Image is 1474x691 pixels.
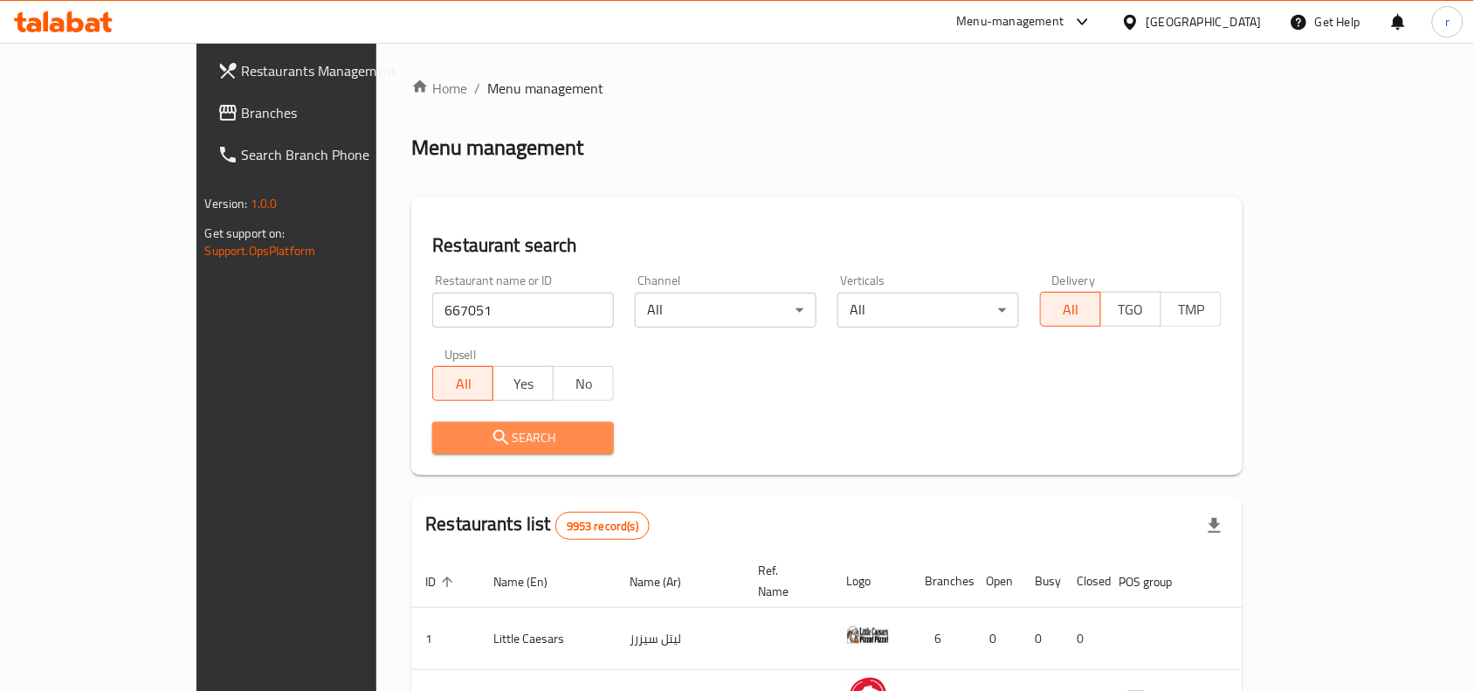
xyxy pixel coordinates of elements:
[846,613,890,657] img: Little Caesars
[1161,292,1222,327] button: TMP
[1194,505,1236,547] div: Export file
[1052,274,1096,287] label: Delivery
[553,366,614,401] button: No
[837,293,1019,328] div: All
[972,608,1021,670] td: 0
[411,78,1243,99] nav: breadcrumb
[205,192,248,215] span: Version:
[1108,297,1154,322] span: TGO
[425,511,650,540] h2: Restaurants list
[492,366,554,401] button: Yes
[972,555,1021,608] th: Open
[758,560,811,602] span: Ref. Name
[635,293,816,328] div: All
[630,571,704,592] span: Name (Ar)
[203,134,443,176] a: Search Branch Phone
[1147,12,1262,31] div: [GEOGRAPHIC_DATA]
[487,78,603,99] span: Menu management
[474,78,480,99] li: /
[1100,292,1161,327] button: TGO
[1119,571,1195,592] span: POS group
[1021,608,1063,670] td: 0
[432,232,1222,259] h2: Restaurant search
[911,608,972,670] td: 6
[446,427,600,449] span: Search
[432,366,493,401] button: All
[242,60,429,81] span: Restaurants Management
[957,11,1064,32] div: Menu-management
[1168,297,1215,322] span: TMP
[1063,608,1105,670] td: 0
[242,102,429,123] span: Branches
[556,518,649,535] span: 9953 record(s)
[1040,292,1101,327] button: All
[832,555,911,608] th: Logo
[1445,12,1450,31] span: r
[425,571,458,592] span: ID
[911,555,972,608] th: Branches
[203,92,443,134] a: Branches
[432,422,614,454] button: Search
[1048,297,1094,322] span: All
[205,239,316,262] a: Support.OpsPlatform
[242,144,429,165] span: Search Branch Phone
[1063,555,1105,608] th: Closed
[555,512,650,540] div: Total records count
[479,608,616,670] td: Little Caesars
[616,608,744,670] td: ليتل سيزرز
[203,50,443,92] a: Restaurants Management
[1021,555,1063,608] th: Busy
[205,222,286,245] span: Get support on:
[251,192,278,215] span: 1.0.0
[411,134,583,162] h2: Menu management
[500,371,547,397] span: Yes
[493,571,570,592] span: Name (En)
[444,349,477,361] label: Upsell
[561,371,607,397] span: No
[432,293,614,328] input: Search for restaurant name or ID..
[411,608,479,670] td: 1
[440,371,486,397] span: All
